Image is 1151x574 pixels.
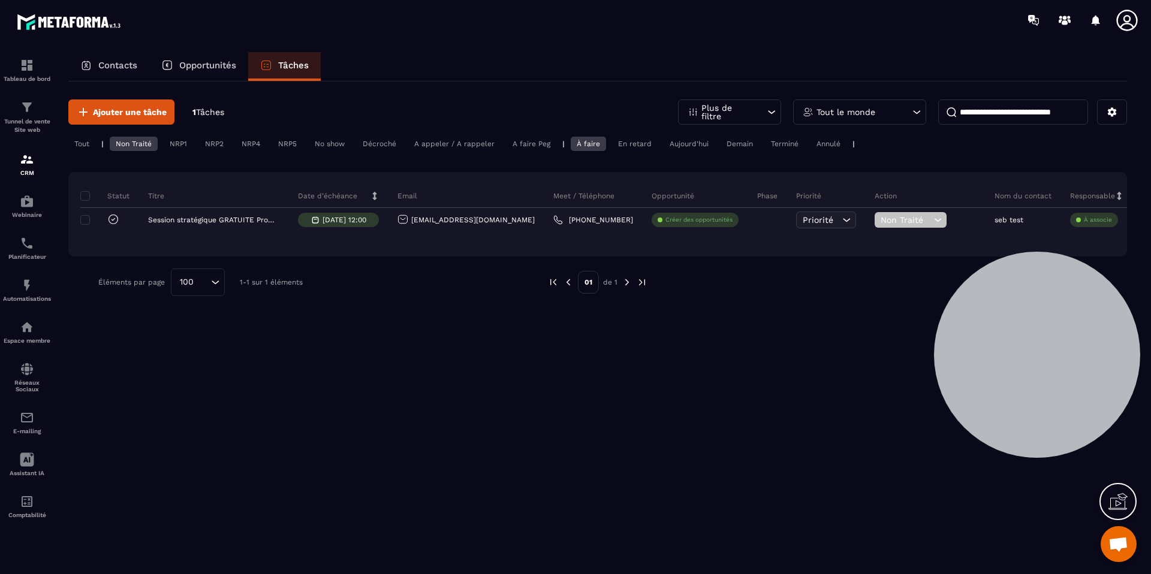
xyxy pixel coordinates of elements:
div: NRP4 [236,137,266,151]
a: Tâches [248,52,321,81]
div: Aujourd'hui [664,137,715,151]
p: Tâches [278,60,309,71]
span: Non Traité [881,215,931,225]
p: 1 [192,107,224,118]
p: Opportunité [652,191,694,201]
span: 100 [176,276,198,289]
img: formation [20,152,34,167]
p: | [101,140,104,148]
div: Search for option [171,268,225,296]
a: Assistant IA [3,443,51,485]
p: Statut [83,191,129,201]
div: Non Traité [110,137,158,151]
p: Meet / Téléphone [553,191,614,201]
img: automations [20,194,34,209]
img: formation [20,58,34,72]
span: Priorité [803,215,833,225]
a: automationsautomationsEspace membre [3,311,51,353]
p: Titre [148,191,164,201]
a: formationformationTableau de bord [3,49,51,91]
a: Contacts [68,52,149,81]
p: Phase [757,191,778,201]
img: accountant [20,494,34,509]
img: formation [20,100,34,114]
a: formationformationTunnel de vente Site web [3,91,51,143]
p: Webinaire [3,212,51,218]
a: emailemailE-mailing [3,401,51,443]
input: Search for option [198,276,208,289]
p: CRM [3,170,51,176]
span: Tâches [196,107,224,117]
p: seb test [995,216,1023,224]
div: A faire Peg [507,137,556,151]
p: Créer des opportunités [665,216,733,224]
img: next [622,277,632,288]
a: accountantaccountantComptabilité [3,485,51,527]
p: | [852,140,855,148]
p: Session stratégique GRATUITE Programme Ariane [148,216,276,224]
div: NRP1 [164,137,193,151]
p: Email [397,191,417,201]
p: Opportunités [179,60,236,71]
p: Assistant IA [3,470,51,476]
img: prev [563,277,574,288]
img: automations [20,320,34,334]
div: A appeler / A rappeler [408,137,501,151]
p: Date d’échéance [298,191,357,201]
div: No show [309,137,351,151]
div: NRP2 [199,137,230,151]
p: Priorité [796,191,821,201]
p: Comptabilité [3,512,51,518]
p: Planificateur [3,253,51,260]
p: de 1 [603,277,617,287]
img: prev [548,277,559,288]
p: [DATE] 12:00 [323,216,366,224]
a: Opportunités [149,52,248,81]
span: Ajouter une tâche [93,106,167,118]
div: En retard [612,137,658,151]
img: automations [20,278,34,292]
img: next [637,277,647,288]
p: Tableau de bord [3,75,51,82]
p: | [562,140,565,148]
a: schedulerschedulerPlanificateur [3,227,51,269]
a: [PHONE_NUMBER] [553,215,633,225]
p: Automatisations [3,295,51,302]
p: Tunnel de vente Site web [3,117,51,134]
p: Nom du contact [995,191,1051,201]
div: Terminé [765,137,805,151]
img: logo [17,11,125,33]
p: Réseaux Sociaux [3,379,51,392]
img: social-network [20,362,34,376]
p: E-mailing [3,428,51,434]
p: 01 [578,271,599,294]
p: Espace membre [3,337,51,344]
div: Décroché [357,137,402,151]
img: scheduler [20,236,34,250]
p: Plus de filtre [701,104,754,120]
div: Tout [68,137,95,151]
p: 1-1 sur 1 éléments [240,278,303,286]
div: Annulé [810,137,846,151]
img: email [20,410,34,425]
div: Demain [721,137,759,151]
p: Éléments par page [98,278,165,286]
p: Tout le monde [816,108,875,116]
p: À associe [1084,216,1112,224]
p: Contacts [98,60,137,71]
button: Ajouter une tâche [68,99,174,125]
p: Responsable [1070,191,1115,201]
div: Ouvrir le chat [1101,526,1137,562]
a: automationsautomationsWebinaire [3,185,51,227]
a: social-networksocial-networkRéseaux Sociaux [3,353,51,401]
p: Action [875,191,897,201]
a: automationsautomationsAutomatisations [3,269,51,311]
a: formationformationCRM [3,143,51,185]
div: À faire [571,137,606,151]
div: NRP5 [272,137,303,151]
